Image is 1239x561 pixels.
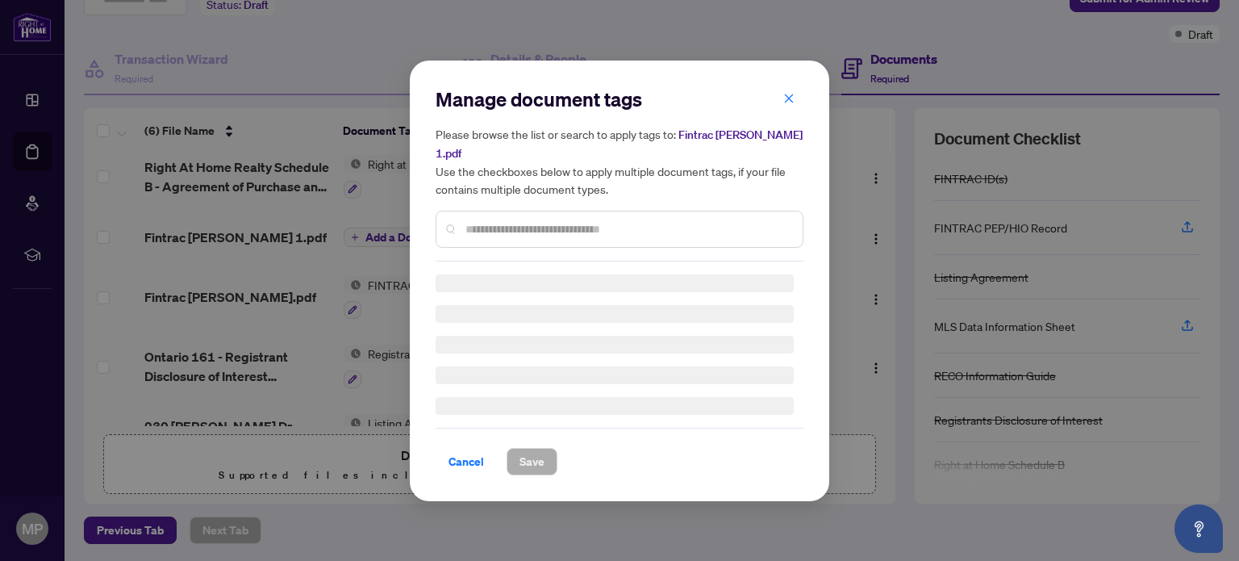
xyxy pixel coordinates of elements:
span: Fintrac [PERSON_NAME] 1.pdf [436,128,803,161]
button: Cancel [436,448,497,475]
span: Cancel [448,449,484,475]
h2: Manage document tags [436,86,803,112]
h5: Please browse the list or search to apply tags to: Use the checkboxes below to apply multiple doc... [436,125,803,198]
button: Open asap [1174,504,1223,553]
button: Save [507,448,557,475]
span: close [783,92,795,103]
